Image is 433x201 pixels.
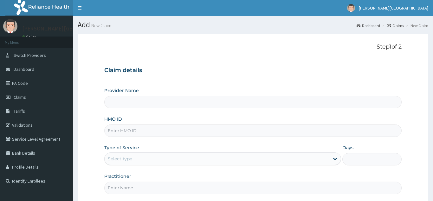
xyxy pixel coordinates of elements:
[3,19,17,33] img: User Image
[108,156,132,162] div: Select type
[14,94,26,100] span: Claims
[104,182,402,194] input: Enter Name
[14,108,25,114] span: Tariffs
[78,21,428,29] h1: Add
[104,173,131,179] label: Practitioner
[14,66,34,72] span: Dashboard
[14,52,46,58] span: Switch Providers
[104,144,139,151] label: Type of Service
[104,44,402,50] p: Step 1 of 2
[104,124,402,137] input: Enter HMO ID
[104,116,122,122] label: HMO ID
[342,144,353,151] label: Days
[404,23,428,28] li: New Claim
[22,26,116,31] p: [PERSON_NAME][GEOGRAPHIC_DATA]
[104,87,139,94] label: Provider Name
[90,23,111,28] small: New Claim
[104,67,402,74] h3: Claim details
[359,5,428,11] span: [PERSON_NAME][GEOGRAPHIC_DATA]
[22,35,37,39] a: Online
[357,23,380,28] a: Dashboard
[387,23,404,28] a: Claims
[347,4,355,12] img: User Image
